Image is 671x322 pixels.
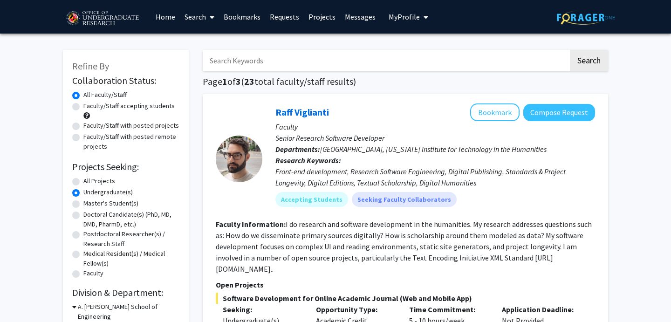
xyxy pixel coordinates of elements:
[83,121,179,130] label: Faculty/Staff with posted projects
[72,161,179,172] h2: Projects Seeking:
[316,304,395,315] p: Opportunity Type:
[216,293,595,304] span: Software Development for Online Academic Journal (Web and Mobile App)
[275,106,329,118] a: Raff Viglianti
[320,144,547,154] span: [GEOGRAPHIC_DATA], [US_STATE] Institute for Technology in the Humanities
[557,10,615,25] img: ForagerOne Logo
[389,12,420,21] span: My Profile
[275,192,348,207] mat-chip: Accepting Students
[216,279,595,290] p: Open Projects
[223,304,302,315] p: Seeking:
[275,132,595,144] p: Senior Research Software Developer
[570,50,608,71] button: Search
[275,121,595,132] p: Faculty
[78,302,179,322] h3: A. [PERSON_NAME] School of Engineering
[63,7,142,30] img: University of Maryland Logo
[244,75,254,87] span: 23
[83,268,103,278] label: Faculty
[409,304,488,315] p: Time Commitment:
[502,304,581,315] p: Application Deadline:
[216,219,592,274] fg-read-more: I do research and software development in the humanities. My research addresses questions such as...
[72,287,179,298] h2: Division & Department:
[72,75,179,86] h2: Collaboration Status:
[236,75,241,87] span: 3
[203,50,568,71] input: Search Keywords
[222,75,227,87] span: 1
[340,0,380,33] a: Messages
[83,132,179,151] label: Faculty/Staff with posted remote projects
[203,76,608,87] h1: Page of ( total faculty/staff results)
[523,104,595,121] button: Compose Request to Raff Viglianti
[275,144,320,154] b: Departments:
[151,0,180,33] a: Home
[83,176,115,186] label: All Projects
[83,210,179,229] label: Doctoral Candidate(s) (PhD, MD, DMD, PharmD, etc.)
[83,249,179,268] label: Medical Resident(s) / Medical Fellow(s)
[470,103,520,121] button: Add Raff Viglianti to Bookmarks
[83,229,179,249] label: Postdoctoral Researcher(s) / Research Staff
[83,199,138,208] label: Master's Student(s)
[304,0,340,33] a: Projects
[216,219,286,229] b: Faculty Information:
[352,192,457,207] mat-chip: Seeking Faculty Collaborators
[72,60,109,72] span: Refine By
[265,0,304,33] a: Requests
[275,166,595,188] div: Front-end development, Research Software Engineering, Digital Publishing, Standards & Project Lon...
[83,101,175,111] label: Faculty/Staff accepting students
[275,156,341,165] b: Research Keywords:
[219,0,265,33] a: Bookmarks
[83,90,127,100] label: All Faculty/Staff
[180,0,219,33] a: Search
[83,187,133,197] label: Undergraduate(s)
